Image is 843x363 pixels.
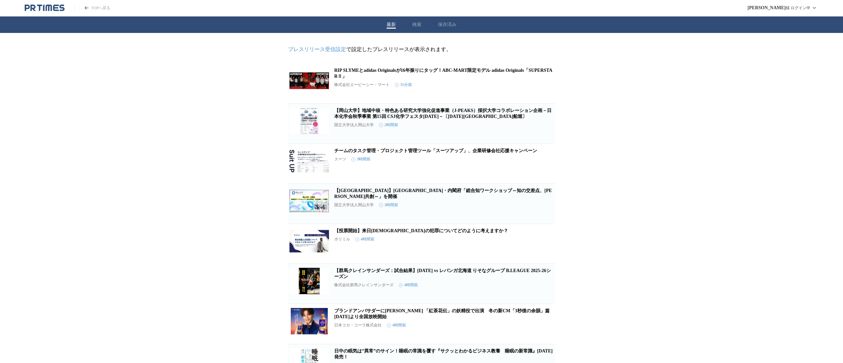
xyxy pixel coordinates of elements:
[334,68,552,79] a: RIP SLYMEとadidas Originalsが16年振りにタッグ！ABC-MART限定モデル adidas Originals「SUPERSTARⅡ」
[334,308,550,319] a: ブランドアンバサダーに[PERSON_NAME] 「紅茶花伝」の妖精役で出演 冬の新CM「3秒後の余韻」篇 [DATE]より全国放映開始
[288,46,555,53] p: で設定したプレスリリースが表示されます。
[334,228,508,233] a: 【投票開始】来日[DEMOGRAPHIC_DATA]の犯罪についてどのように考えますか？
[334,322,382,328] p: 日本コカ・コーラ株式会社
[74,5,110,11] a: PR TIMESのトップページはこちら
[379,202,398,208] time: 3時間前
[334,148,537,153] a: チームのタスク管理・プロジェクト管理ツール「スーツアップ」、企業研修会社応援キャンペーン
[334,122,374,128] p: 国立大学法人岡山大学
[334,202,374,208] p: 国立大学法人岡山大学
[379,122,398,128] time: 2時間前
[334,82,390,88] p: 株式会社エービーシー・マート
[289,228,329,254] img: 【投票開始】来日外国人の犯罪についてどのように考えますか？
[334,108,552,119] a: 【岡山大学】地域中核・特色ある研究大学強化促進事業（J-PEAKS）採択大学コラボレーション企画－日本化学会秋季事業 第15回 CSJ化学フェスタ[DATE]－〔[DATE][GEOGRAPHI...
[395,82,412,88] time: 35分前
[289,188,329,214] img: 【岡山大学】岡山大学・内閣府「総合知ワークショップ～知の交差点、未来共創～」を開催
[25,4,65,12] a: PR TIMESのトップページはこちら
[289,268,329,294] img: 【群馬クレインサンダーズ：試合結果】10/15(水) vs レバンガ北海道 りそなグループ B.LEAGUE 2025-26シーズン
[289,308,329,334] img: ブランドアンバサダーに八木勇征さん 「紅茶花伝」の妖精役で出演 冬の新CM「3秒後の余韻」篇 10月20日（月）より全国放映開始
[334,282,394,288] p: 株式会社群馬クレインサンダーズ
[334,268,551,279] a: 【群馬クレインサンダーズ：試合結果】[DATE] vs レバンガ北海道 りそなグループ B.LEAGUE 2025-26シーズン
[387,322,406,328] time: 4時間前
[334,188,552,199] a: 【[GEOGRAPHIC_DATA]】[GEOGRAPHIC_DATA]・内閣府「総合知ワークショップ～知の交差点、[PERSON_NAME]共創～」を開催
[289,108,329,134] img: 【岡山大学】地域中核・特色ある研究大学強化促進事業（J-PEAKS）採択大学コラボレーション企画－日本化学会秋季事業 第15回 CSJ化学フェスタ2025－〔10/24,金 タワーホール船堀〕
[288,46,346,52] a: プレスリリース受信設定
[399,282,418,288] time: 4時間前
[438,22,456,28] button: 保存済み
[351,156,370,162] time: 3時間前
[289,148,329,174] img: チームのタスク管理・プロジェクト管理ツール「スーツアップ」、企業研修会社応援キャンペーン
[355,237,374,242] time: 4時間前
[748,5,786,11] span: [PERSON_NAME]
[387,22,396,28] button: 最新
[334,237,350,242] p: ポリミル
[334,349,553,359] a: 日中の眠気は”異常”のサイン！睡眠の常識を覆す『サクッとわかるビジネス教養 睡眠の新常識』[DATE]発売！
[334,156,346,162] p: スーツ
[289,68,329,94] img: RIP SLYMEとadidas Originalsが16年振りにタッグ！ABC-MART限定モデル adidas Originals「SUPERSTARⅡ」
[412,22,421,28] button: 検索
